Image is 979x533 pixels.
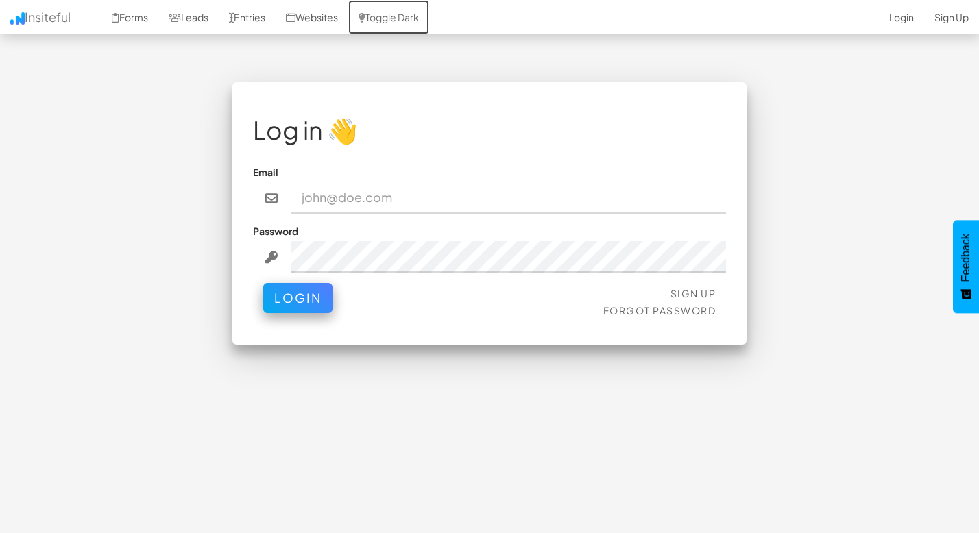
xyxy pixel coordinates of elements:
[253,165,278,179] label: Email
[291,182,727,214] input: john@doe.com
[263,283,333,313] button: Login
[960,234,972,282] span: Feedback
[10,12,25,25] img: icon.png
[953,220,979,313] button: Feedback - Show survey
[670,287,716,299] a: Sign Up
[603,304,716,317] a: Forgot Password
[253,116,726,144] h1: Log in 👋
[253,224,298,238] label: Password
